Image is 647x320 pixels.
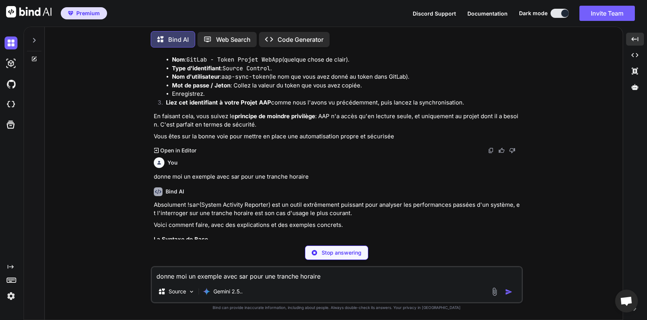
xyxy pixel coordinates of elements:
img: dislike [509,147,515,154]
p: Gemini 2.5.. [213,288,243,295]
img: githubDark [5,78,17,90]
button: Invite Team [579,6,635,21]
img: cloudideIcon [5,98,17,111]
strong: Liez cet identifiant à votre Projet AAP [166,99,271,106]
img: icon [505,288,513,296]
strong: Mot de passe / Jeton [172,82,230,89]
img: darkAi-studio [5,57,17,70]
img: premium [68,11,73,16]
p: En faisant cela, vous suivez le : AAP n'a accès qu'en lecture seule, et uniquement au projet dont... [154,112,521,129]
img: attachment [490,287,499,296]
span: Discord Support [413,10,456,17]
p: Voici comment faire, avec des explications et des exemples concrets. [154,221,521,230]
li: : (quelque chose de clair). [172,55,521,64]
p: Absolument ! (System Activity Reporter) est un outil extrêmement puissant pour analyser les perfo... [154,201,521,218]
p: Web Search [216,35,251,44]
li: : . [172,64,521,73]
strong: Type d'identifiant [172,65,221,72]
img: like [499,147,505,154]
p: Code Generator [278,35,323,44]
img: settings [5,290,17,303]
button: Discord Support [413,10,456,17]
div: Ouvrir le chat [615,290,638,312]
li: Enregistrez. [172,90,521,98]
strong: Nom d'utilisateur [172,73,220,80]
code: GitLab - Token Projet WebApp [186,56,282,63]
img: copy [488,147,494,154]
code: Source Control [223,65,270,72]
span: Documentation [467,10,508,17]
p: Bind can provide inaccurate information, including about people. Always double-check its answers.... [151,305,523,310]
code: sar [189,201,199,209]
strong: Ressources -> Identifiants [200,48,272,55]
p: Source [169,288,186,295]
h3: La Syntaxe de Base [154,235,521,244]
li: : Collez la valeur du token que vous avez copiée. [172,81,521,90]
p: Vous êtes sur la bonne voie pour mettre en place une automatisation propre et sécurisée [154,132,521,141]
strong: Nom [172,56,185,63]
p: Stop answering [322,249,361,257]
p: Bind AI [168,35,189,44]
li: : (le nom que vous avez donné au token dans GitLab). [172,73,521,81]
h6: You [167,159,178,166]
img: Bind AI [6,6,52,17]
p: comme nous l'avons vu précédemment, puis lancez la synchronisation. [166,98,521,107]
img: Pick Models [188,288,195,295]
p: Open in Editor [160,147,196,154]
button: premiumPremium [61,7,107,19]
p: donne moi un exemple avec sar pour une tranche horaire [154,173,521,181]
h6: Bind AI [166,188,184,195]
strong: principe de moindre privilège [235,112,315,120]
span: Premium [76,10,100,17]
img: darkChat [5,36,17,49]
span: Dark mode [519,10,548,17]
img: Gemini 2.5 Pro [203,288,210,295]
code: aap-sync-token [221,73,269,81]
button: Documentation [467,10,508,17]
